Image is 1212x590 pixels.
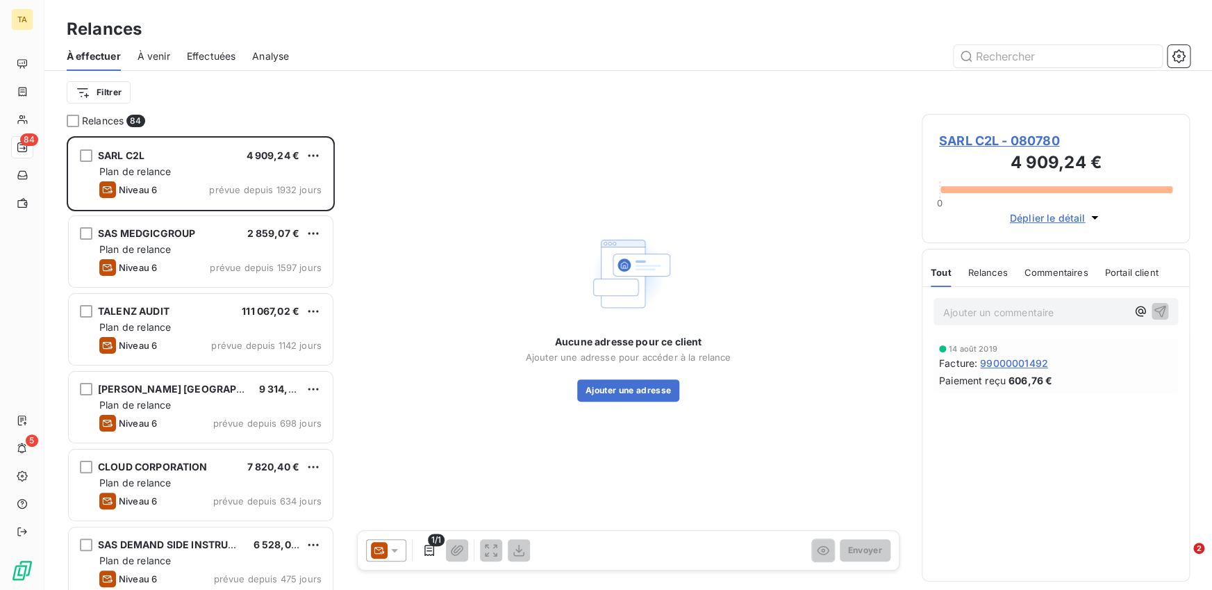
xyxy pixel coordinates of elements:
span: Analyse [252,49,289,63]
span: Facture : [939,356,977,370]
span: Aucune adresse pour ce client [555,335,702,349]
img: Empty state [584,229,673,318]
span: 6 528,00 € [254,539,307,550]
span: Effectuées [187,49,236,63]
span: 84 [20,133,38,146]
span: 84 [126,115,144,127]
span: 7 820,40 € [247,461,300,473]
span: [PERSON_NAME] [GEOGRAPHIC_DATA] [98,383,287,395]
span: Plan de relance [99,399,171,411]
a: 84 [11,136,33,158]
span: À venir [138,49,170,63]
span: Niveau 6 [119,573,157,584]
span: CLOUD CORPORATION [98,461,208,473]
span: Plan de relance [99,477,171,489]
span: 2 [1193,543,1204,554]
span: 5 [26,434,38,447]
span: Tout [931,267,952,278]
button: Filtrer [67,81,131,104]
button: Envoyer [840,539,890,562]
span: Niveau 6 [119,418,157,429]
span: SARL C2L - 080780 [939,131,1172,150]
div: TA [11,8,33,31]
span: prévue depuis 698 jours [213,418,322,429]
span: 1/1 [428,534,445,546]
span: 0 [937,197,943,208]
span: 2 859,07 € [247,227,300,239]
span: SAS MEDGICGROUP [98,227,195,239]
span: À effectuer [67,49,121,63]
span: prévue depuis 1932 jours [209,184,322,195]
span: 4 909,24 € [247,149,300,161]
span: prévue depuis 1597 jours [210,262,322,273]
span: SARL C2L [98,149,144,161]
span: 111 067,02 € [242,305,299,317]
button: Ajouter une adresse [577,379,679,402]
span: Paiement reçu [939,373,1006,388]
span: Niveau 6 [119,340,157,351]
span: Relances [968,267,1007,278]
span: Déplier le détail [1010,211,1086,225]
span: Niveau 6 [119,184,157,195]
span: Plan de relance [99,321,171,333]
span: prévue depuis 634 jours [213,495,322,507]
h3: 4 909,24 € [939,150,1172,178]
span: TALENZ AUDIT [98,305,169,317]
span: 606,76 € [1008,373,1052,388]
span: Commentaires [1024,267,1088,278]
span: Relances [82,114,124,128]
button: Déplier le détail [1006,210,1106,226]
input: Rechercher [954,45,1162,67]
span: 99000001492 [980,356,1048,370]
span: 9 314,40 € [259,383,310,395]
span: Niveau 6 [119,495,157,507]
span: Plan de relance [99,243,171,255]
span: prévue depuis 1142 jours [211,340,322,351]
span: Niveau 6 [119,262,157,273]
div: grid [67,136,335,590]
span: Ajouter une adresse pour accéder à la relance [526,352,731,363]
span: Portail client [1104,267,1158,278]
span: 14 août 2019 [949,345,997,353]
iframe: Intercom live chat [1165,543,1198,576]
h3: Relances [67,17,142,42]
span: Plan de relance [99,555,171,566]
img: Logo LeanPay [11,559,33,582]
span: Plan de relance [99,165,171,177]
span: SAS DEMAND SIDE INSTRUMENTS [98,539,264,550]
span: prévue depuis 475 jours [214,573,322,584]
